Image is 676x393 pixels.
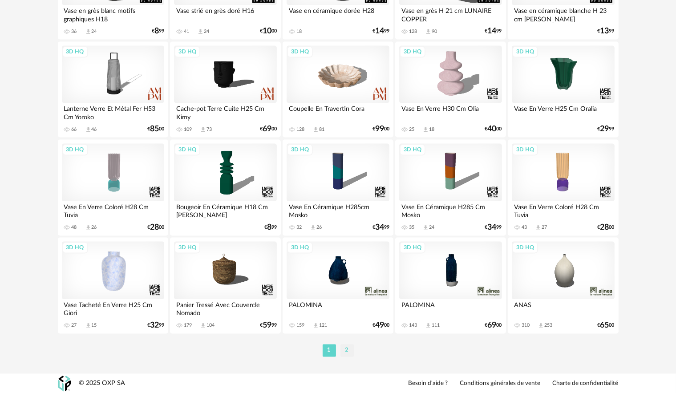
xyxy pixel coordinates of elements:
[395,237,506,333] a: 3D HQ PALOMINA 143 Download icon 111 €6900
[312,322,319,329] span: Download icon
[372,322,389,328] div: € 00
[184,126,192,133] div: 109
[58,41,168,138] a: 3D HQ Lanterne Verre Et Métal Fer H53 Cm Yoroko 66 Download icon 46 €8500
[283,41,393,138] a: 3D HQ Coupelle En Travertin Cora 128 Download icon 81 €9900
[512,201,614,219] div: Vase En Verre Coloré H28 Cm Tuvia
[197,28,204,35] span: Download icon
[512,103,614,121] div: Vase En Verre H25 Cm Oralia
[422,224,429,231] span: Download icon
[263,28,271,34] span: 10
[260,322,277,328] div: € 99
[184,28,189,35] div: 41
[154,28,159,34] span: 8
[150,224,159,231] span: 28
[287,144,313,155] div: 3D HQ
[375,224,384,231] span: 34
[372,224,389,231] div: € 99
[422,126,429,133] span: Download icon
[488,126,497,132] span: 40
[544,322,552,328] div: 253
[399,299,502,317] div: PALOMINA
[92,126,97,133] div: 46
[296,322,304,328] div: 159
[174,299,276,317] div: Panier Tressé Avec Couvercle Nomado
[287,46,313,57] div: 3D HQ
[598,322,615,328] div: € 00
[522,322,530,328] div: 310
[147,126,164,132] div: € 00
[488,322,497,328] span: 69
[72,126,77,133] div: 66
[287,201,389,219] div: Vase En Céramique H285cm Mosko
[485,224,502,231] div: € 99
[150,126,159,132] span: 85
[512,242,538,253] div: 3D HQ
[174,46,200,57] div: 3D HQ
[287,103,389,121] div: Coupelle En Travertin Cora
[72,28,77,35] div: 36
[375,126,384,132] span: 99
[409,126,414,133] div: 25
[72,224,77,231] div: 48
[170,237,280,333] a: 3D HQ Panier Tressé Avec Couvercle Nomado 179 Download icon 104 €5999
[174,242,200,253] div: 3D HQ
[287,242,313,253] div: 3D HQ
[512,144,538,155] div: 3D HQ
[316,224,322,231] div: 26
[174,201,276,219] div: Bougeoir En Céramique H18 Cm [PERSON_NAME]
[600,126,609,132] span: 29
[62,46,88,57] div: 3D HQ
[598,126,615,132] div: € 99
[512,299,614,317] div: ANAS
[200,126,206,133] span: Download icon
[372,126,389,132] div: € 00
[323,344,336,357] li: 1
[508,237,618,333] a: 3D HQ ANAS 310 Download icon 253 €6500
[206,126,212,133] div: 73
[147,224,164,231] div: € 00
[598,224,615,231] div: € 00
[263,322,271,328] span: 59
[85,322,92,329] span: Download icon
[206,322,215,328] div: 104
[312,126,319,133] span: Download icon
[432,322,440,328] div: 111
[399,5,502,23] div: Vase en grès H 21 cm LUNAIRE COPPER
[508,139,618,235] a: 3D HQ Vase En Verre Coloré H28 Cm Tuvia 43 Download icon 27 €2800
[58,139,168,235] a: 3D HQ Vase En Verre Coloré H28 Cm Tuvia 48 Download icon 26 €2800
[400,242,425,253] div: 3D HQ
[174,103,276,121] div: Cache-pot Terre Cuite H25 Cm Kimy
[319,322,327,328] div: 121
[400,144,425,155] div: 3D HQ
[174,144,200,155] div: 3D HQ
[395,41,506,138] a: 3D HQ Vase En Verre H30 Cm Olia 25 Download icon 18 €4000
[542,224,547,231] div: 27
[62,299,164,317] div: Vase Tacheté En Verre H25 Cm Giori
[296,28,302,35] div: 18
[432,28,437,35] div: 90
[296,224,302,231] div: 32
[600,28,609,34] span: 13
[174,5,276,23] div: Vase strié en grès doré H16
[72,322,77,328] div: 27
[260,28,277,34] div: € 00
[319,126,324,133] div: 81
[538,322,544,329] span: Download icon
[375,28,384,34] span: 14
[409,322,417,328] div: 143
[170,139,280,235] a: 3D HQ Bougeoir En Céramique H18 Cm [PERSON_NAME] €899
[512,46,538,57] div: 3D HQ
[400,46,425,57] div: 3D HQ
[287,299,389,317] div: PALOMINA
[425,322,432,329] span: Download icon
[267,224,271,231] span: 8
[399,201,502,219] div: Vase En Céramique H285 Cm Mosko
[283,139,393,235] a: 3D HQ Vase En Céramique H285cm Mosko 32 Download icon 26 €3499
[522,224,527,231] div: 43
[92,322,97,328] div: 15
[152,28,164,34] div: € 99
[79,379,125,388] div: © 2025 OXP SA
[460,380,541,388] a: Conditions générales de vente
[508,41,618,138] a: 3D HQ Vase En Verre H25 Cm Oralia €2999
[264,224,277,231] div: € 99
